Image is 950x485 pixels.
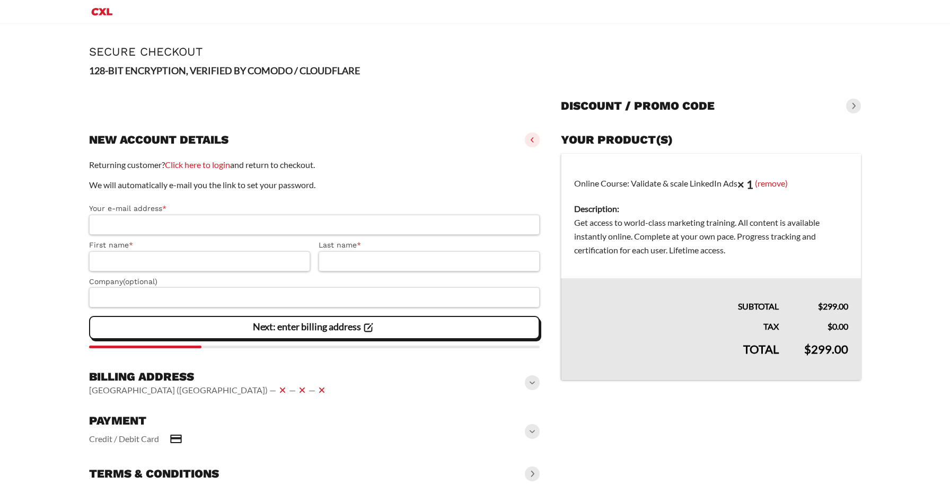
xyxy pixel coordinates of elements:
label: Your e-mail address [89,202,540,215]
p: Returning customer? and return to checkout. [89,158,540,172]
label: Company [89,276,540,288]
dd: Get access to world-class marketing training. All content is available instantly online. Complete... [574,216,848,257]
h3: New account details [89,133,228,147]
bdi: 299.00 [804,342,848,356]
img: Credit / Debit Card [159,428,193,449]
span: $ [804,342,811,356]
p: We will automatically e-mail you the link to set your password. [89,178,540,192]
strong: × 1 [737,177,753,191]
vaadin-button: Next: enter billing address [89,316,540,339]
th: Subtotal [561,278,791,313]
h3: Payment [89,413,193,428]
strong: 128-BIT ENCRYPTION, VERIFIED BY COMODO / CLOUDFLARE [89,65,360,76]
th: Total [561,333,791,380]
label: First name [89,239,310,251]
span: (optional) [123,277,157,286]
th: Tax [561,313,791,333]
bdi: 0.00 [828,321,848,331]
bdi: 299.00 [818,301,848,311]
dt: Description: [574,202,848,216]
vaadin-horizontal-layout: Credit / Debit Card [89,428,193,449]
a: (remove) [755,178,788,188]
label: Last name [319,239,540,251]
h3: Discount / promo code [561,99,715,113]
h3: Billing address [89,369,328,384]
vaadin-horizontal-layout: [GEOGRAPHIC_DATA] ([GEOGRAPHIC_DATA]) — — — [89,384,328,396]
td: Online Course: Validate & scale LinkedIn Ads [561,154,861,279]
h3: Terms & conditions [89,466,219,481]
h1: Secure Checkout [89,45,861,58]
span: $ [818,301,823,311]
span: $ [828,321,832,331]
a: Click here to login [165,160,230,170]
